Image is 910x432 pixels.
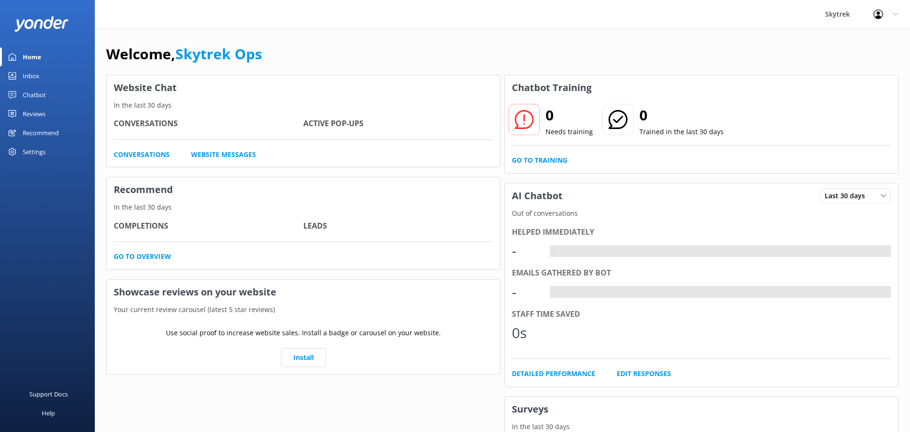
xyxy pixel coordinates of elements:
[505,184,570,208] h3: AI Chatbot
[505,208,898,219] p: Out of conversations
[114,220,303,232] h4: Completions
[512,267,891,279] div: Emails gathered by bot
[546,127,593,137] p: Needs training
[512,239,540,262] div: -
[303,220,493,232] h4: Leads
[107,202,500,212] p: In the last 30 days
[825,191,871,201] span: Last 30 days
[23,142,45,161] div: Settings
[303,118,493,130] h4: Active Pop-ups
[107,100,500,110] p: In the last 30 days
[512,155,567,165] a: Go to Training
[166,328,441,338] p: Use social proof to increase website sales. Install a badge or carousel on your website.
[639,104,724,127] h2: 0
[14,16,69,32] img: yonder-white-logo.png
[107,280,500,304] h3: Showcase reviews on your website
[107,177,500,202] h3: Recommend
[550,245,557,257] div: -
[23,123,59,142] div: Recommend
[512,368,595,379] a: Detailed Performance
[114,149,170,160] a: Conversations
[505,75,599,100] h3: Chatbot Training
[23,104,45,123] div: Reviews
[42,404,55,423] div: Help
[546,104,593,127] h2: 0
[191,149,256,160] a: Website Messages
[23,47,41,66] div: Home
[281,348,326,367] a: Install
[617,368,671,379] a: Edit Responses
[175,44,262,64] a: Skytrek Ops
[550,286,557,298] div: -
[505,422,898,432] p: In the last 30 days
[512,308,891,321] div: Staff time saved
[114,118,303,130] h4: Conversations
[23,85,46,104] div: Chatbot
[23,66,39,85] div: Inbox
[106,43,262,65] h1: Welcome,
[114,251,171,262] a: Go to overview
[512,281,540,303] div: -
[639,127,724,137] p: Trained in the last 30 days
[505,397,898,422] h3: Surveys
[512,322,540,344] div: 0s
[107,304,500,315] p: Your current review carousel (latest 5 star reviews)
[512,226,891,239] div: Helped immediately
[29,385,68,404] div: Support Docs
[107,75,500,100] h3: Website Chat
